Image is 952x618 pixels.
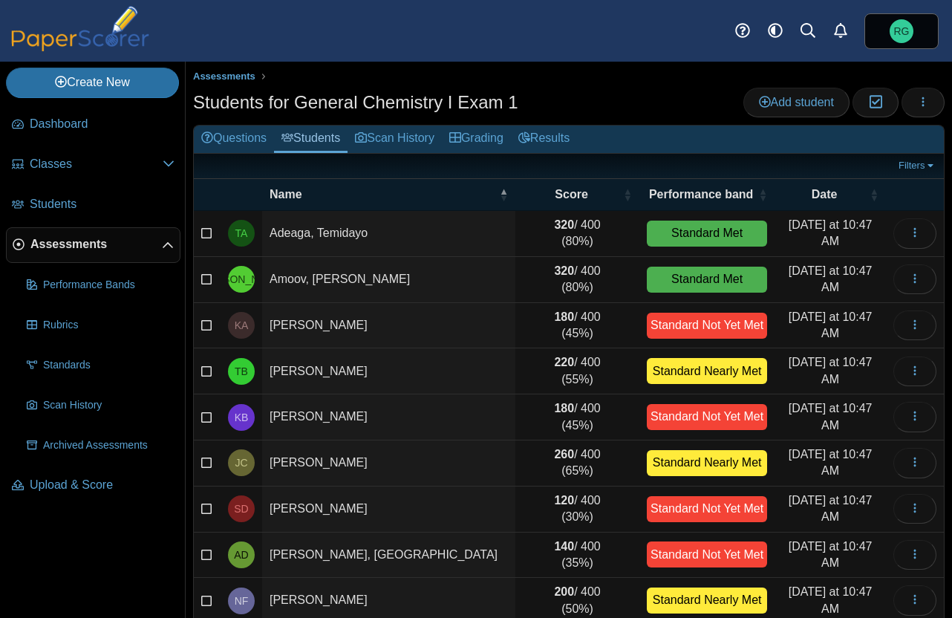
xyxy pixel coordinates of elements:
a: Students [6,187,180,223]
div: Standard Nearly Met [647,358,767,384]
span: Nia Forrest [235,596,249,606]
span: Rubrics [43,318,175,333]
a: Results [511,126,577,153]
td: / 400 (80%) [515,257,639,303]
time: Oct 7, 2025 at 10:47 AM [789,585,873,614]
span: Sydni Daniels [234,504,248,514]
span: Jolaoluwa Amoov [198,274,284,284]
time: Oct 7, 2025 at 10:47 AM [789,402,873,431]
td: / 400 (45%) [515,394,639,440]
td: [PERSON_NAME] [262,348,515,394]
td: Adeaga, Temidayo [262,211,515,257]
span: Name : Activate to invert sorting [499,187,508,202]
time: Oct 7, 2025 at 10:47 AM [789,494,873,523]
span: Rudy Gostowski [894,26,910,36]
td: / 400 (65%) [515,440,639,487]
time: Oct 7, 2025 at 10:47 AM [789,356,873,385]
a: Dashboard [6,107,180,143]
time: Oct 7, 2025 at 10:47 AM [789,264,873,293]
td: [PERSON_NAME], [GEOGRAPHIC_DATA] [262,533,515,579]
td: / 400 (35%) [515,533,639,579]
span: Asia Davis [234,550,248,560]
span: Performance band [647,186,755,203]
a: Scan History [348,126,442,153]
span: Temidayo Adeaga [235,228,248,238]
a: Grading [442,126,511,153]
div: Standard Nearly Met [647,588,767,614]
span: Assessments [30,236,162,253]
td: / 400 (80%) [515,211,639,257]
span: Date [782,186,867,203]
a: Filters [895,158,940,173]
a: Upload & Score [6,468,180,504]
b: 120 [554,494,574,507]
time: Oct 7, 2025 at 10:47 AM [789,218,873,247]
span: Performance band : Activate to sort [758,187,767,202]
span: Score [523,186,620,203]
span: Rudy Gostowski [890,19,913,43]
a: Archived Assessments [21,428,180,463]
div: Standard Not Yet Met [647,496,767,522]
b: 140 [554,540,574,553]
span: Students [30,196,175,212]
a: Assessments [189,68,259,86]
time: Oct 7, 2025 at 10:47 AM [789,310,873,339]
div: Standard Met [647,221,767,247]
div: Standard Not Yet Met [647,313,767,339]
b: 200 [554,585,574,598]
b: 180 [554,402,574,414]
span: Standards [43,358,175,373]
a: Standards [21,348,180,383]
a: Assessments [6,227,180,263]
span: Krista Brandon [235,412,249,423]
span: Performance Bands [43,278,175,293]
td: [PERSON_NAME] [262,303,515,349]
h1: Students for General Chemistry I Exam 1 [193,90,518,115]
b: 260 [554,448,574,461]
span: Assessments [193,71,255,82]
span: Tawana Boyd [235,366,248,377]
span: Classes [30,156,163,172]
span: Archived Assessments [43,438,175,453]
a: Rudy Gostowski [864,13,939,49]
span: Scan History [43,398,175,413]
div: Standard Met [647,267,767,293]
img: PaperScorer [6,6,154,51]
b: 180 [554,310,574,323]
a: Scan History [21,388,180,423]
span: Dashboard [30,116,175,132]
span: Score : Activate to sort [623,187,632,202]
span: Kennedi Amos [235,320,249,331]
span: Date : Activate to sort [870,187,878,202]
div: Standard Not Yet Met [647,404,767,430]
b: 320 [554,264,574,277]
b: 320 [554,218,574,231]
a: Alerts [824,15,857,48]
div: Standard Nearly Met [647,450,767,476]
a: Create New [6,68,179,97]
a: Add student [743,88,850,117]
span: Add student [759,96,834,108]
time: Oct 7, 2025 at 10:47 AM [789,540,873,569]
a: Students [274,126,348,153]
td: / 400 (30%) [515,487,639,533]
td: [PERSON_NAME] [262,487,515,533]
td: Amoov, [PERSON_NAME] [262,257,515,303]
a: PaperScorer [6,41,154,53]
td: / 400 (45%) [515,303,639,349]
a: Performance Bands [21,267,180,303]
time: Oct 7, 2025 at 10:47 AM [789,448,873,477]
a: Rubrics [21,308,180,343]
td: [PERSON_NAME] [262,394,515,440]
span: Upload & Score [30,477,175,493]
td: / 400 (55%) [515,348,639,394]
span: Name [270,186,496,203]
div: Standard Not Yet Met [647,541,767,567]
a: Classes [6,147,180,183]
td: [PERSON_NAME] [262,440,515,487]
b: 220 [554,356,574,368]
span: Janae Clinton [235,458,247,468]
a: Questions [194,126,274,153]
